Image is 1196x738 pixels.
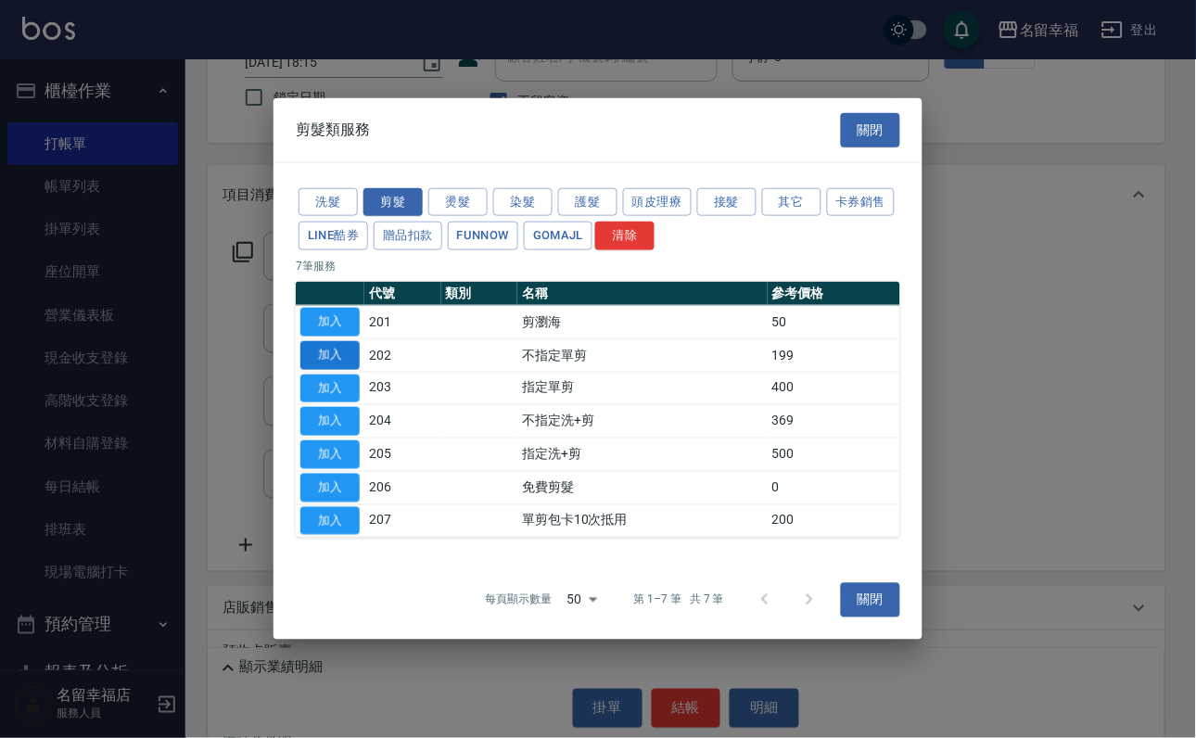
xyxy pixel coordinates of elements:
[517,282,767,306] th: 名稱
[441,282,518,306] th: 類別
[300,474,360,503] button: 加入
[841,583,900,617] button: 關閉
[300,440,360,469] button: 加入
[299,187,358,216] button: 洗髮
[762,187,821,216] button: 其它
[768,282,900,306] th: 參考價格
[299,222,368,250] button: LINE酷券
[374,222,442,250] button: 贈品扣款
[827,187,896,216] button: 卡券銷售
[364,504,441,538] td: 207
[517,504,767,538] td: 單剪包卡10次抵用
[841,113,900,147] button: 關閉
[364,372,441,405] td: 203
[300,407,360,436] button: 加入
[558,187,617,216] button: 護髮
[623,187,692,216] button: 頭皮理療
[448,222,518,250] button: FUNNOW
[768,405,900,439] td: 369
[300,341,360,370] button: 加入
[364,471,441,504] td: 206
[517,471,767,504] td: 免費剪髮
[300,506,360,535] button: 加入
[768,305,900,338] td: 50
[493,187,553,216] button: 染髮
[296,121,370,139] span: 剪髮類服務
[768,338,900,372] td: 199
[517,372,767,405] td: 指定單剪
[768,504,900,538] td: 200
[300,374,360,402] button: 加入
[768,372,900,405] td: 400
[364,405,441,439] td: 204
[364,282,441,306] th: 代號
[517,338,767,372] td: 不指定單剪
[364,438,441,471] td: 205
[524,222,592,250] button: GOMAJL
[486,592,553,608] p: 每頁顯示數量
[428,187,488,216] button: 燙髮
[296,258,900,274] p: 7 筆服務
[517,405,767,439] td: 不指定洗+剪
[634,592,724,608] p: 第 1–7 筆 共 7 筆
[560,575,604,625] div: 50
[768,438,900,471] td: 500
[363,187,423,216] button: 剪髮
[697,187,757,216] button: 接髮
[768,471,900,504] td: 0
[517,305,767,338] td: 剪瀏海
[364,305,441,338] td: 201
[595,222,655,250] button: 清除
[517,438,767,471] td: 指定洗+剪
[364,338,441,372] td: 202
[300,308,360,337] button: 加入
